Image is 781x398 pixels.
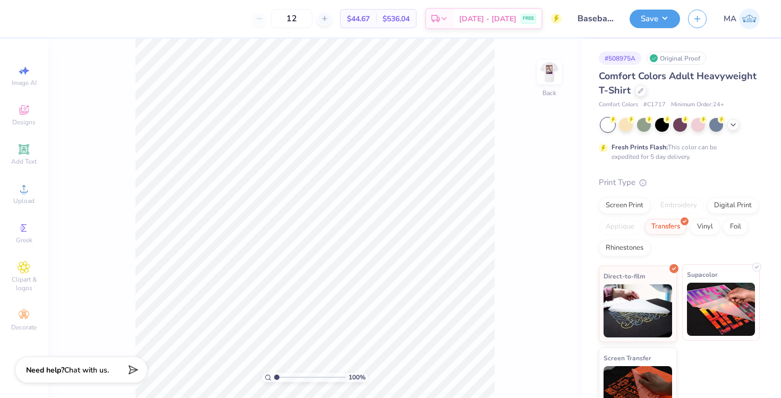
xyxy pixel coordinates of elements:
img: Direct-to-film [604,284,672,337]
span: 100 % [349,372,366,382]
span: $536.04 [383,13,410,24]
img: Supacolor [687,283,755,336]
div: Transfers [644,219,687,235]
a: MA [724,9,760,29]
div: Print Type [599,176,760,189]
span: Upload [13,197,35,205]
span: Minimum Order: 24 + [671,100,724,109]
div: Vinyl [690,219,720,235]
input: Untitled Design [570,8,622,29]
div: Original Proof [647,52,706,65]
span: Add Text [11,157,37,166]
span: $44.67 [347,13,370,24]
span: Chat with us. [64,365,109,375]
div: Embroidery [653,198,704,214]
span: Image AI [12,79,37,87]
span: Direct-to-film [604,270,646,282]
strong: Need help? [26,365,64,375]
span: Comfort Colors Adult Heavyweight T-Shirt [599,70,757,97]
span: [DATE] - [DATE] [459,13,516,24]
strong: Fresh Prints Flash: [612,143,668,151]
div: Screen Print [599,198,650,214]
span: # C1717 [643,100,666,109]
div: Back [542,88,556,98]
span: MA [724,13,736,25]
div: Applique [599,219,641,235]
span: Designs [12,118,36,126]
span: Clipart & logos [5,275,43,292]
input: – – [271,9,312,28]
div: This color can be expedited for 5 day delivery. [612,142,742,162]
img: Mittali Arora [739,9,760,29]
span: Screen Transfer [604,352,651,363]
div: # 508975A [599,52,641,65]
span: Decorate [11,323,37,332]
span: Greek [16,236,32,244]
div: Foil [723,219,748,235]
button: Save [630,10,680,28]
span: FREE [523,15,534,22]
div: Rhinestones [599,240,650,256]
div: Digital Print [707,198,759,214]
span: Comfort Colors [599,100,638,109]
span: Supacolor [687,269,718,280]
img: Back [539,62,560,83]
